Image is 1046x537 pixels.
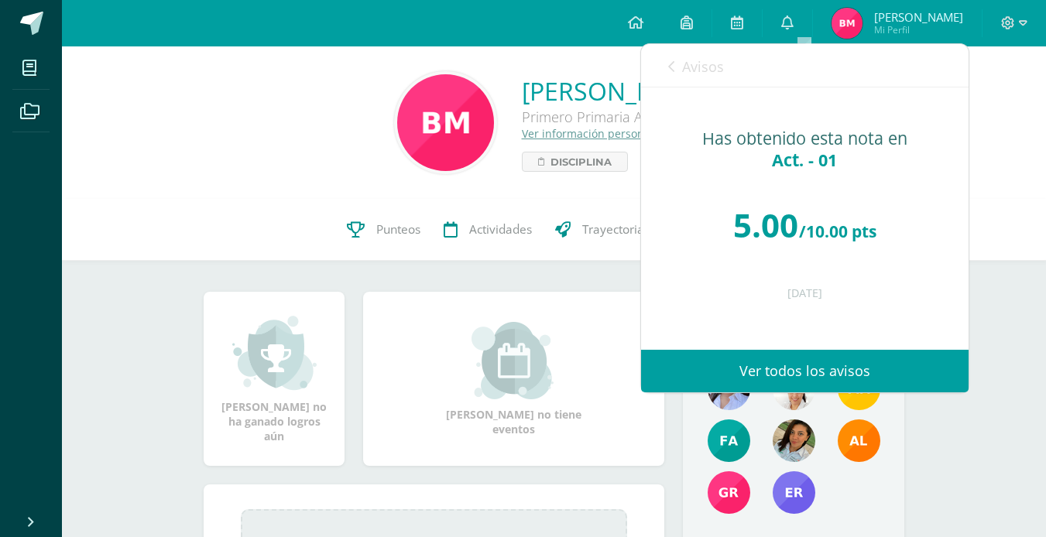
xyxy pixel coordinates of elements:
[522,108,715,126] div: Primero Primaria A
[832,8,863,39] img: 61c742c14c808afede67e110e1a3d30c.png
[773,419,815,462] img: b16294842703ba8938c03d5d63ea822f.png
[544,199,656,261] a: Trayectoria
[550,152,612,171] span: Disciplina
[469,221,532,238] span: Actividades
[682,57,724,76] span: Avisos
[672,128,938,171] div: Has obtenido esta nota en
[335,199,432,261] a: Punteos
[799,221,876,242] span: /10.00 pts
[733,203,798,247] span: 5.00
[522,152,628,172] a: Disciplina
[219,314,329,443] div: [PERSON_NAME] no ha ganado logros aún
[472,322,556,399] img: event_small.png
[874,9,963,25] span: [PERSON_NAME]
[522,74,715,108] a: [PERSON_NAME]
[708,471,750,514] img: f7c8f8959b87afd823fded2e1ad79261.png
[522,126,663,141] a: Ver información personal...
[641,350,969,392] a: Ver todos los avisos
[672,287,938,300] div: [DATE]
[437,322,592,436] div: [PERSON_NAME] no tiene eventos
[773,471,815,514] img: 3b51858fa93919ca30eb1aad2d2e7161.png
[838,419,880,462] img: d015825c49c7989f71d1fd9a85bb1a15.png
[874,23,963,36] span: Mi Perfil
[582,221,644,238] span: Trayectoria
[397,74,494,171] img: 685acda91cdfc50b45d7e6929273a950.png
[772,149,837,171] span: Act. - 01
[708,419,750,462] img: 7dd4d6633c8afe4299f69cb01bf5864d.png
[232,314,317,392] img: achievement_small.png
[432,199,544,261] a: Actividades
[376,221,420,238] span: Punteos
